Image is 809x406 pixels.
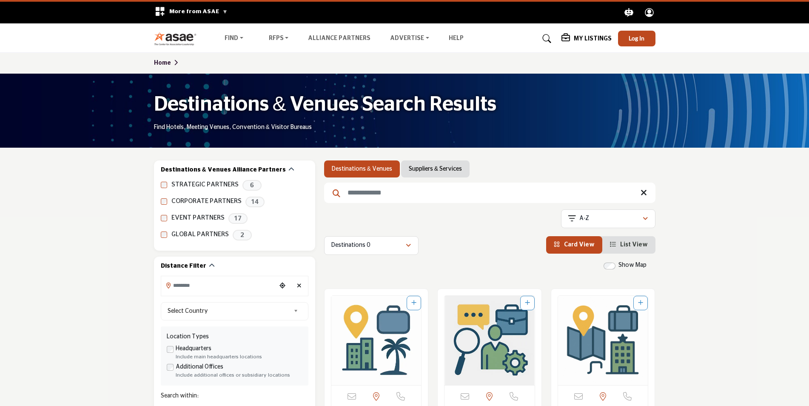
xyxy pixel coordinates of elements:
[161,392,308,400] div: Search within:
[409,165,462,173] a: Suppliers & Services
[176,353,302,361] div: Include main headquarters locations
[161,182,167,188] input: STRATEGIC PARTNERS checkbox
[331,296,422,385] img: 1970
[561,209,655,228] button: A-Z
[242,180,262,191] span: 6
[219,33,249,45] a: Find
[154,60,181,66] a: Home
[546,236,602,254] li: Card View
[324,183,655,203] input: Search Keyword
[331,296,422,385] a: Open Listing in new tab
[618,31,655,46] button: Log In
[444,296,535,385] a: Open Listing in new tab
[171,180,239,190] label: STRATEGIC PARTNERS
[161,198,167,205] input: CORPORATE PARTNERS checkbox
[149,2,233,23] div: More from ASAE
[245,197,265,207] span: 14
[263,33,295,45] a: RFPs
[574,35,612,43] h5: My Listings
[167,332,302,341] div: Location Types
[638,300,643,306] a: Add To List
[154,91,496,118] h1: Destinations & Venues Search Results
[176,344,211,353] label: Headquarters
[620,242,648,248] span: List View
[176,372,302,379] div: Include additional offices or subsidiary locations
[161,232,167,238] input: GLOBAL PARTNERS checkbox
[534,32,557,46] a: Search
[618,261,647,270] label: Show Map
[293,277,306,295] div: Clear search location
[629,34,644,42] span: Log In
[558,296,648,385] a: Open Listing in new tab
[411,300,416,306] a: Add To List
[176,363,223,372] label: Additional Offices
[525,300,530,306] a: Add To List
[228,213,248,224] span: 17
[449,35,464,41] a: Help
[610,242,648,248] a: View List
[233,230,252,240] span: 2
[554,242,595,248] a: View Card
[384,33,435,45] a: Advertise
[161,262,206,271] h2: Distance Filter
[168,306,290,316] span: Select Country
[276,277,289,295] div: Choose your current location
[579,214,589,223] p: A-Z
[161,166,286,174] h2: Destinations & Venues Alliance Partners
[161,215,167,221] input: EVENT PARTNERS checkbox
[564,242,595,248] span: Card View
[444,296,535,385] img: 1Concier
[171,230,229,240] label: GLOBAL PARTNERS
[169,9,228,14] span: More from ASAE
[154,123,312,132] p: Find Hotels, Meeting Venues, Convention & Visitor Bureaus
[161,277,276,294] input: Search Location
[171,213,225,223] label: EVENT PARTNERS
[561,34,612,44] div: My Listings
[558,296,648,385] img: 21c Museum Hotel Lexington
[324,236,419,255] button: Destinations 0
[331,241,370,250] p: Destinations 0
[171,197,242,206] label: CORPORATE PARTNERS
[154,31,201,46] img: Site Logo
[308,35,370,41] a: Alliance Partners
[332,165,392,173] a: Destinations & Venues
[602,236,655,254] li: List View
